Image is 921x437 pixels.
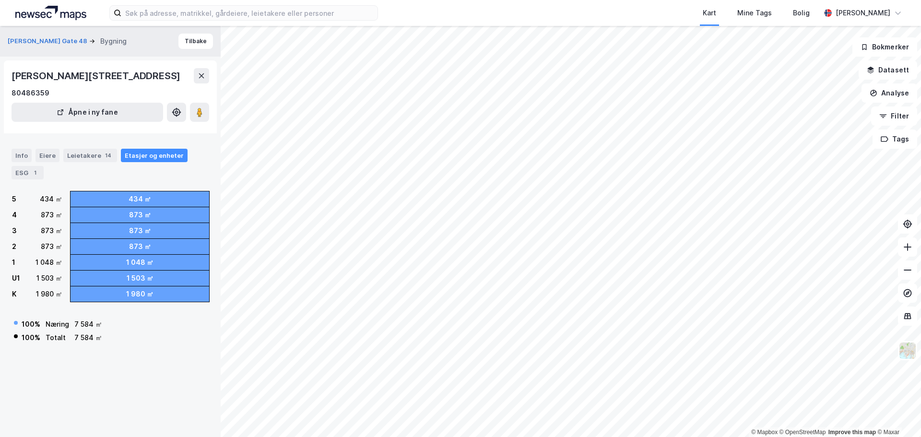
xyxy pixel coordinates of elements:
div: 100 % [22,319,40,330]
div: 4 [12,209,17,221]
div: 873 ㎡ [41,209,62,221]
div: 2 [12,241,16,252]
div: Bolig [793,7,810,19]
div: [PERSON_NAME][STREET_ADDRESS] [12,68,182,83]
div: 100 % [22,332,40,343]
div: Totalt [46,332,69,343]
div: 1 980 ㎡ [36,288,62,300]
div: [PERSON_NAME] [836,7,890,19]
div: 434 ㎡ [129,193,151,205]
button: [PERSON_NAME] Gate 48 [8,36,89,46]
div: 1 503 ㎡ [127,272,153,284]
div: 1 [30,168,40,177]
div: Bygning [100,35,127,47]
div: 7 584 ㎡ [74,332,102,343]
div: 3 [12,225,17,236]
a: OpenStreetMap [779,429,826,436]
button: Tilbake [178,34,213,49]
div: Næring [46,319,69,330]
button: Analyse [862,83,917,103]
button: Datasett [859,60,917,80]
iframe: Chat Widget [873,391,921,437]
div: Etasjer og enheter [125,151,184,160]
div: 873 ㎡ [129,225,151,236]
div: 1 [12,257,15,268]
div: 1 048 ㎡ [126,257,153,268]
div: Kart [703,7,716,19]
div: 873 ㎡ [129,209,151,221]
button: Bokmerker [852,37,917,57]
div: Mine Tags [737,7,772,19]
div: 1 048 ㎡ [35,257,62,268]
div: ESG [12,166,44,179]
div: U1 [12,272,20,284]
a: Mapbox [751,429,778,436]
div: 873 ㎡ [129,241,151,252]
div: K [12,288,16,300]
button: Filter [871,106,917,126]
div: Info [12,149,32,162]
div: 80486359 [12,87,49,99]
div: 1 980 ㎡ [126,288,153,300]
button: Åpne i ny fane [12,103,163,122]
img: Z [898,342,917,360]
div: 14 [103,151,113,160]
div: Leietakere [63,149,117,162]
img: logo.a4113a55bc3d86da70a041830d287a7e.svg [15,6,86,20]
div: 873 ㎡ [41,241,62,252]
button: Tags [873,130,917,149]
a: Improve this map [828,429,876,436]
div: 5 [12,193,16,205]
div: 7 584 ㎡ [74,319,102,330]
input: Søk på adresse, matrikkel, gårdeiere, leietakere eller personer [121,6,378,20]
div: 1 503 ㎡ [36,272,62,284]
div: Eiere [35,149,59,162]
div: 873 ㎡ [41,225,62,236]
div: 434 ㎡ [40,193,62,205]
